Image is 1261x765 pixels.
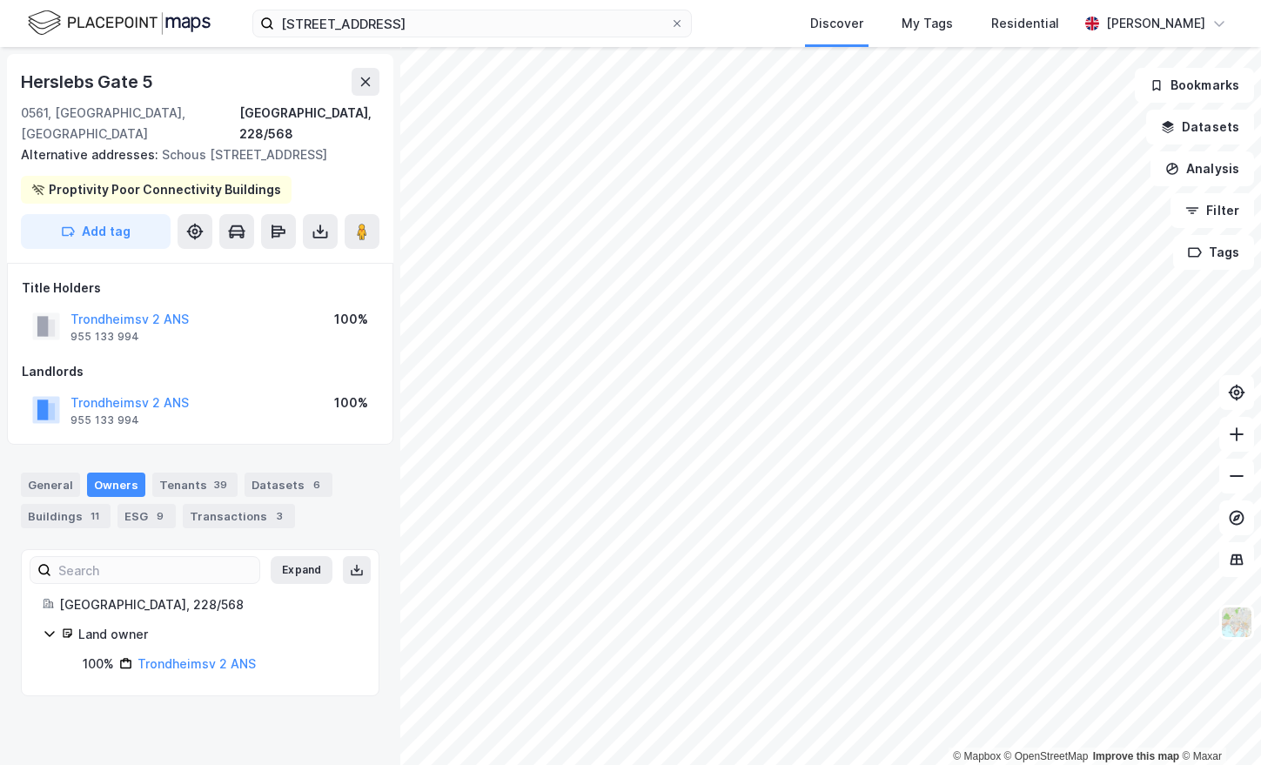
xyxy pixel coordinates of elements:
[151,507,169,525] div: 9
[152,473,238,497] div: Tenants
[211,476,231,493] div: 39
[1004,750,1089,762] a: OpenStreetMap
[274,10,670,37] input: Search by address, cadastre, landlords, tenants or people
[59,594,358,615] div: [GEOGRAPHIC_DATA], 228/568
[1150,151,1254,186] button: Analysis
[1146,110,1254,144] button: Datasets
[271,507,288,525] div: 3
[183,504,295,528] div: Transactions
[70,413,139,427] div: 955 133 994
[21,473,80,497] div: General
[78,624,358,645] div: Land owner
[245,473,332,497] div: Datasets
[1174,681,1261,765] div: Chatt-widget
[22,278,379,299] div: Title Holders
[334,309,368,330] div: 100%
[70,330,139,344] div: 955 133 994
[810,13,863,34] div: Discover
[49,179,281,200] div: Proptivity Poor Connectivity Buildings
[86,507,104,525] div: 11
[1170,193,1254,228] button: Filter
[1106,13,1205,34] div: [PERSON_NAME]
[21,504,111,528] div: Buildings
[51,557,259,583] input: Search
[334,393,368,413] div: 100%
[21,147,162,162] span: Alternative addresses:
[1135,68,1254,103] button: Bookmarks
[239,103,379,144] div: [GEOGRAPHIC_DATA], 228/568
[991,13,1059,34] div: Residential
[1173,235,1254,270] button: Tags
[87,473,145,497] div: Owners
[308,476,325,493] div: 6
[83,654,114,674] div: 100%
[1220,606,1253,639] img: Z
[902,13,953,34] div: My Tags
[1093,750,1179,762] a: Improve this map
[138,656,256,671] a: Trondheimsv 2 ANS
[271,556,332,584] button: Expand
[21,103,239,144] div: 0561, [GEOGRAPHIC_DATA], [GEOGRAPHIC_DATA]
[21,214,171,249] button: Add tag
[21,144,366,165] div: Schous [STREET_ADDRESS]
[21,68,157,96] div: Herslebs Gate 5
[1174,681,1261,765] iframe: Chat Widget
[953,750,1001,762] a: Mapbox
[28,8,211,38] img: logo.f888ab2527a4732fd821a326f86c7f29.svg
[117,504,176,528] div: ESG
[22,361,379,382] div: Landlords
